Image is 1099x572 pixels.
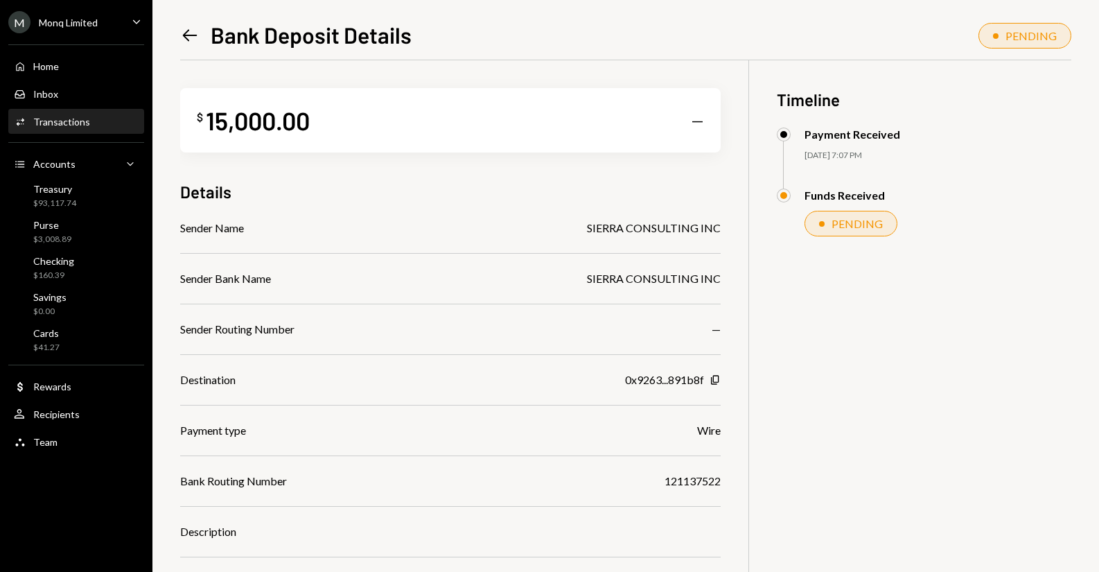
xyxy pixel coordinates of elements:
[33,436,58,448] div: Team
[180,180,231,203] h3: Details
[8,323,144,356] a: Cards$41.27
[8,374,144,399] a: Rewards
[33,116,90,128] div: Transactions
[805,128,900,141] div: Payment Received
[33,291,67,303] div: Savings
[33,342,60,354] div: $41.27
[8,179,144,212] a: Treasury$93,117.74
[39,17,98,28] div: Monq Limited
[587,270,721,287] div: SIERRA CONSULTING INC
[33,327,60,339] div: Cards
[8,109,144,134] a: Transactions
[8,215,144,248] a: Purse$3,008.89
[180,220,244,236] div: Sender Name
[691,111,704,130] div: —
[8,81,144,106] a: Inbox
[587,220,721,236] div: SIERRA CONSULTING INC
[33,255,74,267] div: Checking
[206,105,310,136] div: 15,000.00
[8,53,144,78] a: Home
[8,401,144,426] a: Recipients
[180,523,236,540] div: Description
[33,158,76,170] div: Accounts
[805,189,885,202] div: Funds Received
[8,11,30,33] div: M
[8,429,144,454] a: Team
[712,321,721,338] div: —
[625,372,704,388] div: 0x9263...891b8f
[33,234,71,245] div: $3,008.89
[33,198,76,209] div: $93,117.74
[8,151,144,176] a: Accounts
[665,473,721,489] div: 121137522
[8,251,144,284] a: Checking$160.39
[33,381,71,392] div: Rewards
[832,217,883,230] div: PENDING
[180,270,271,287] div: Sender Bank Name
[180,473,287,489] div: Bank Routing Number
[33,219,71,231] div: Purse
[1005,29,1057,42] div: PENDING
[33,60,59,72] div: Home
[33,183,76,195] div: Treasury
[33,270,74,281] div: $160.39
[805,150,1071,162] div: [DATE] 7:07 PM
[33,408,80,420] div: Recipients
[180,372,236,388] div: Destination
[33,88,58,100] div: Inbox
[33,306,67,318] div: $0.00
[180,422,246,439] div: Payment type
[197,110,203,124] div: $
[180,321,294,338] div: Sender Routing Number
[211,21,412,49] h1: Bank Deposit Details
[777,88,1071,111] h3: Timeline
[697,422,721,439] div: Wire
[8,287,144,320] a: Savings$0.00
